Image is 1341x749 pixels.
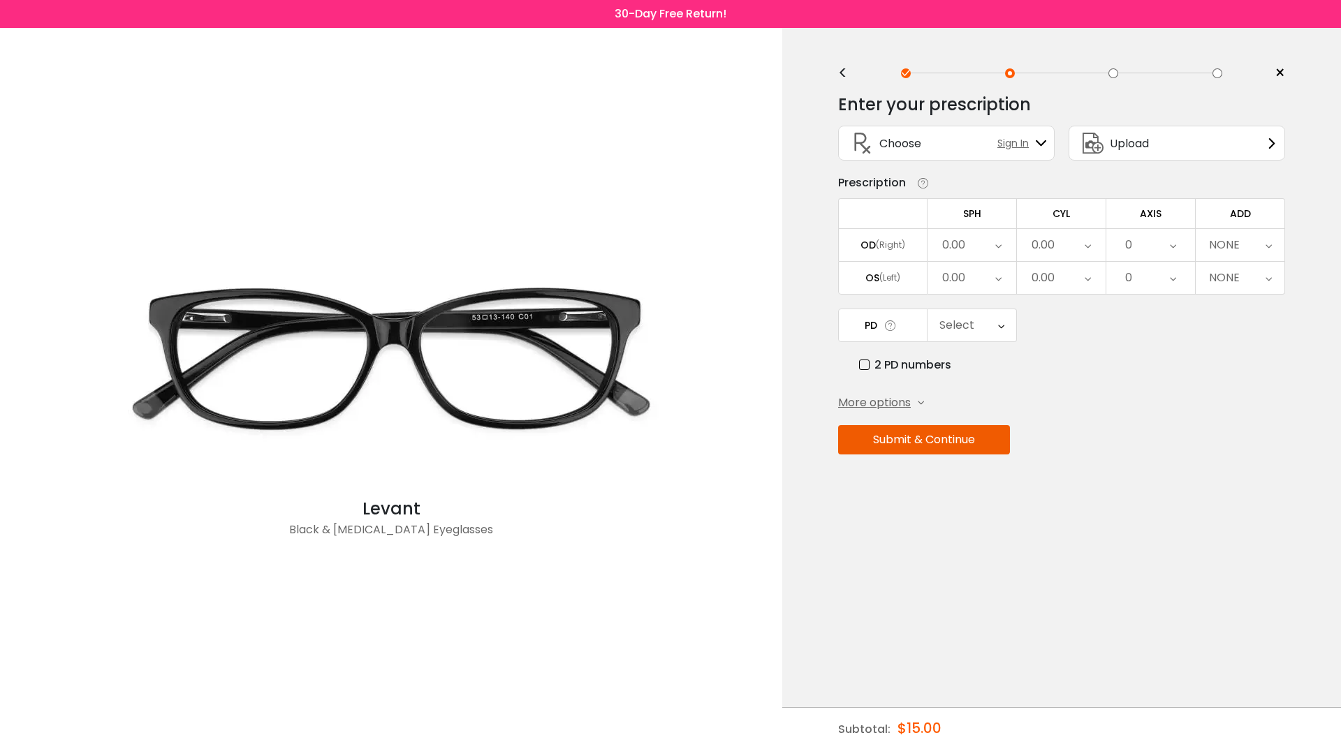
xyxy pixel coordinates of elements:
div: < [838,68,859,79]
div: 0.00 [942,231,965,259]
div: 0 [1125,231,1132,259]
div: 0.00 [942,264,965,292]
span: × [1275,63,1285,84]
td: SPH [928,198,1017,228]
div: Select [939,311,974,339]
td: PD [838,309,928,342]
div: OS [865,272,879,284]
div: (Right) [876,239,905,251]
label: 2 PD numbers [859,356,951,373]
button: Submit & Continue [838,425,1010,454]
td: AXIS [1106,198,1196,228]
div: OD [860,239,876,251]
div: 0.00 [1032,264,1055,292]
span: Choose [879,135,921,152]
a: × [1264,63,1285,84]
div: Black & [MEDICAL_DATA] Eyeglasses [112,521,670,549]
div: NONE [1209,264,1240,292]
div: Levant [112,496,670,521]
div: Enter your prescription [838,91,1031,119]
span: Sign In [997,136,1036,151]
div: (Left) [879,272,900,284]
div: NONE [1209,231,1240,259]
div: Prescription [838,175,906,191]
div: 0.00 [1032,231,1055,259]
td: CYL [1017,198,1106,228]
div: $15.00 [897,708,941,748]
td: ADD [1196,198,1285,228]
span: More options [838,394,911,411]
img: Black Levant - Acetate Eyeglasses [112,217,670,496]
span: Upload [1110,135,1149,152]
div: 0 [1125,264,1132,292]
